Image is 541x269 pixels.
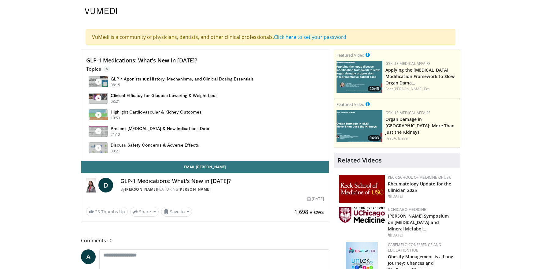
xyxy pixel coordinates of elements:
[385,67,455,86] a: Applying the [MEDICAL_DATA] Modification Framework to Slow Organ Dama…
[86,57,324,64] h4: GLP-1 Medications: What's New in [DATE]?
[368,86,381,92] span: 20:45
[98,178,113,192] a: D
[339,207,385,223] img: 5f87bdfb-7fdf-48f0-85f3-b6bcda6427bf.jpg.150x105_q85_autocrop_double_scale_upscale_version-0.2.jpg
[85,8,117,14] img: VuMedi Logo
[388,194,455,199] div: [DATE]
[385,66,457,86] h3: Applying the Lupus Disease Modification Framework to Slow Organ Damage Progression: A Representat...
[388,233,455,238] div: [DATE]
[130,207,159,217] button: Share
[385,86,457,92] div: Feat.
[111,93,218,98] h4: Clinical Efficacy for Glucose Lowering & Weight Loss
[81,249,96,264] a: A
[274,34,346,40] a: Click here to set your password
[337,52,364,58] small: Featured Video
[86,178,96,192] img: Diana Isaacs
[111,115,120,121] p: 10:53
[111,142,199,148] h4: Discuss Safety Concerns & Adverse Effects
[388,212,455,232] h2: Fredric L. Coe Symposium on Kidney Stone Disease and Mineral Metabolism
[111,99,120,104] p: 03:21
[111,148,120,154] p: 00:21
[337,61,382,93] a: 20:45
[120,187,324,192] div: By FEATURING
[368,135,381,141] span: 04:03
[337,110,382,142] img: e91ec583-8f54-4b52-99b4-be941cf021de.png.150x105_q85_crop-smart_upscale.jpg
[103,66,110,72] span: 5
[337,102,364,107] small: Featured Video
[388,175,451,180] a: Keck School of Medicine of USC
[337,61,382,93] img: 9b11da17-84cb-43c8-bb1f-86317c752f50.png.150x105_q85_crop-smart_upscale.jpg
[111,76,254,82] h4: GLP-1 Agonists 101: History, Mechanisms, and Clinical Dosing Essentials
[394,86,430,92] a: [PERSON_NAME]'Era
[388,213,449,232] a: [PERSON_NAME] Symposium on [MEDICAL_DATA] and Mineral Metabol…
[81,237,329,245] span: Comments 0
[161,207,192,217] button: Save to
[366,101,370,107] a: This is paid for by GSK US Medical Affairs
[111,126,209,131] h4: Present [MEDICAL_DATA] & New Indications Data
[385,136,457,141] div: Feat.
[178,187,211,192] a: [PERSON_NAME]
[95,209,100,215] span: 26
[86,207,128,216] a: 26 Thumbs Up
[385,116,455,135] a: Organ Damage in [GEOGRAPHIC_DATA]: More Than Just the Kidneys
[294,208,324,215] span: 1,698 views
[394,136,409,141] a: A. Blazer
[81,161,329,173] a: Email [PERSON_NAME]
[385,61,431,66] a: GSK US Medical Affairs
[120,178,324,185] h4: GLP-1 Medications: What's New in [DATE]?
[388,181,451,193] a: Rheumatology Update for the Clinician 2025
[86,29,455,45] div: VuMedi is a community of physicians, dentists, and other clinical professionals.
[388,207,426,212] a: UChicago Medicine
[125,187,157,192] a: [PERSON_NAME]
[111,82,120,88] p: 08:15
[338,157,382,164] h4: Related Videos
[339,175,385,203] img: 7b941f1f-d101-407a-8bfa-07bd47db01ba.png.150x105_q85_autocrop_double_scale_upscale_version-0.2.jpg
[337,110,382,142] a: 04:03
[385,110,431,115] a: GSK US Medical Affairs
[307,196,324,202] div: [DATE]
[111,109,201,115] h4: Highlight Cardiovascular & Kidney Outcomes
[111,132,120,137] p: 21:12
[366,51,370,58] a: This is paid for by GSK US Medical Affairs
[86,66,110,72] p: Topics
[388,242,442,253] a: CaReMeLO Conference and Education Hub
